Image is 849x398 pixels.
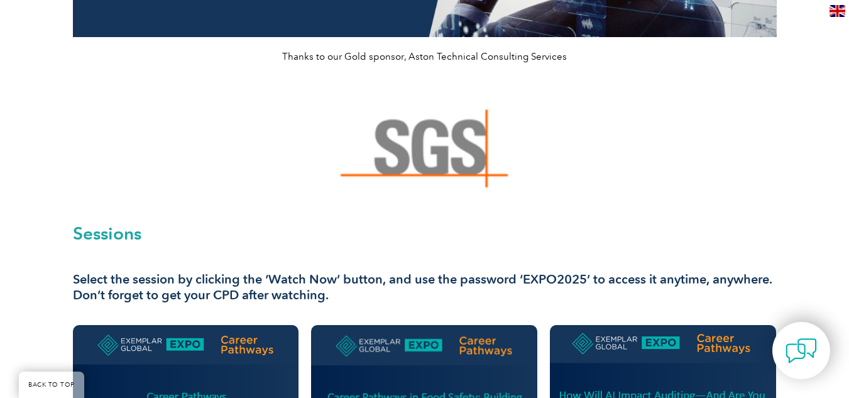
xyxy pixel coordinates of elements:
h2: Sessions [73,224,777,242]
h3: Select the session by clicking the ‘Watch Now’ button, and use the password ‘EXPO2025’ to access ... [73,272,777,303]
p: Thanks to our Gold sponsor, Aston Technical Consulting Services [73,50,777,64]
a: BACK TO TOP [19,372,84,398]
img: en [830,5,845,17]
img: contact-chat.png [786,335,817,367]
